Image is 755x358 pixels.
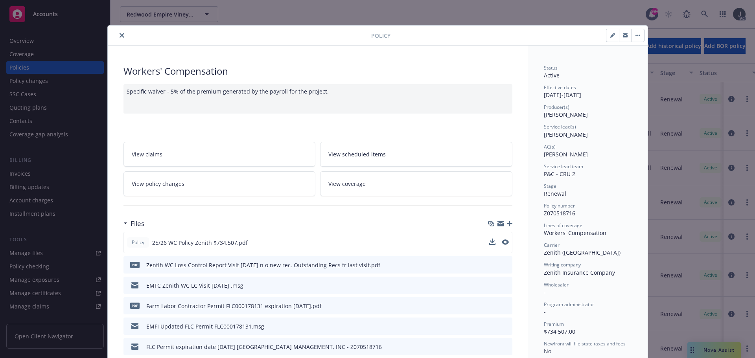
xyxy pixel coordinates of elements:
[544,269,615,276] span: Zenith Insurance Company
[490,302,496,310] button: download file
[130,262,140,268] span: pdf
[544,84,632,99] div: [DATE] - [DATE]
[123,171,316,196] a: View policy changes
[146,343,382,351] div: FLC Permit expiration date [DATE] [GEOGRAPHIC_DATA] MANAGEMENT, INC - Z070518716
[544,123,576,130] span: Service lead(s)
[544,104,569,110] span: Producer(s)
[544,242,560,248] span: Carrier
[130,239,146,246] span: Policy
[490,281,496,290] button: download file
[544,209,575,217] span: Z070518716
[502,343,509,351] button: preview file
[123,64,512,78] div: Workers' Compensation
[132,150,162,158] span: View claims
[544,202,575,209] span: Policy number
[490,322,496,330] button: download file
[544,64,558,71] span: Status
[320,142,512,167] a: View scheduled items
[544,229,632,237] div: Workers' Compensation
[146,281,243,290] div: EMFC Zenith WC LC Visit [DATE] .msg
[146,302,322,310] div: Farm Labor Contractor Permit FLC000178131 expiration [DATE].pdf
[328,180,366,188] span: View coverage
[132,180,184,188] span: View policy changes
[544,131,588,138] span: [PERSON_NAME]
[502,281,509,290] button: preview file
[502,322,509,330] button: preview file
[544,340,626,347] span: Newfront will file state taxes and fees
[544,261,581,268] span: Writing company
[502,239,509,245] button: preview file
[544,328,575,335] span: $734,507.00
[544,190,566,197] span: Renewal
[544,222,582,229] span: Lines of coverage
[489,239,495,247] button: download file
[544,170,575,178] span: P&C - CRU 2
[123,142,316,167] a: View claims
[371,31,390,40] span: Policy
[544,301,594,308] span: Program administrator
[544,249,621,256] span: Zenith ([GEOGRAPHIC_DATA])
[328,150,386,158] span: View scheduled items
[544,281,569,288] span: Wholesaler
[146,261,380,269] div: Zentih WC Loss Control Report Visit [DATE] n o new rec. Outstanding Recs fr last visit.pdf
[502,261,509,269] button: preview file
[502,239,509,247] button: preview file
[544,143,556,150] span: AC(s)
[544,111,588,118] span: [PERSON_NAME]
[502,302,509,310] button: preview file
[130,303,140,308] span: pdf
[544,321,564,327] span: Premium
[152,239,248,247] span: 25/26 WC Policy Zenith $734,507.pdf
[544,163,583,170] span: Service lead team
[544,151,588,158] span: [PERSON_NAME]
[146,322,264,330] div: EMFI Updated FLC Permit FLC000178131.msg
[131,218,144,229] h3: Files
[489,239,495,245] button: download file
[320,171,512,196] a: View coverage
[490,261,496,269] button: download file
[544,183,556,189] span: Stage
[490,343,496,351] button: download file
[544,72,560,79] span: Active
[544,84,576,91] span: Effective dates
[544,308,546,316] span: -
[544,288,546,296] span: -
[123,218,144,229] div: Files
[117,31,127,40] button: close
[123,84,512,114] div: Specific waiver - 5% of the premium generated by the payroll for the project.
[544,347,551,355] span: No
